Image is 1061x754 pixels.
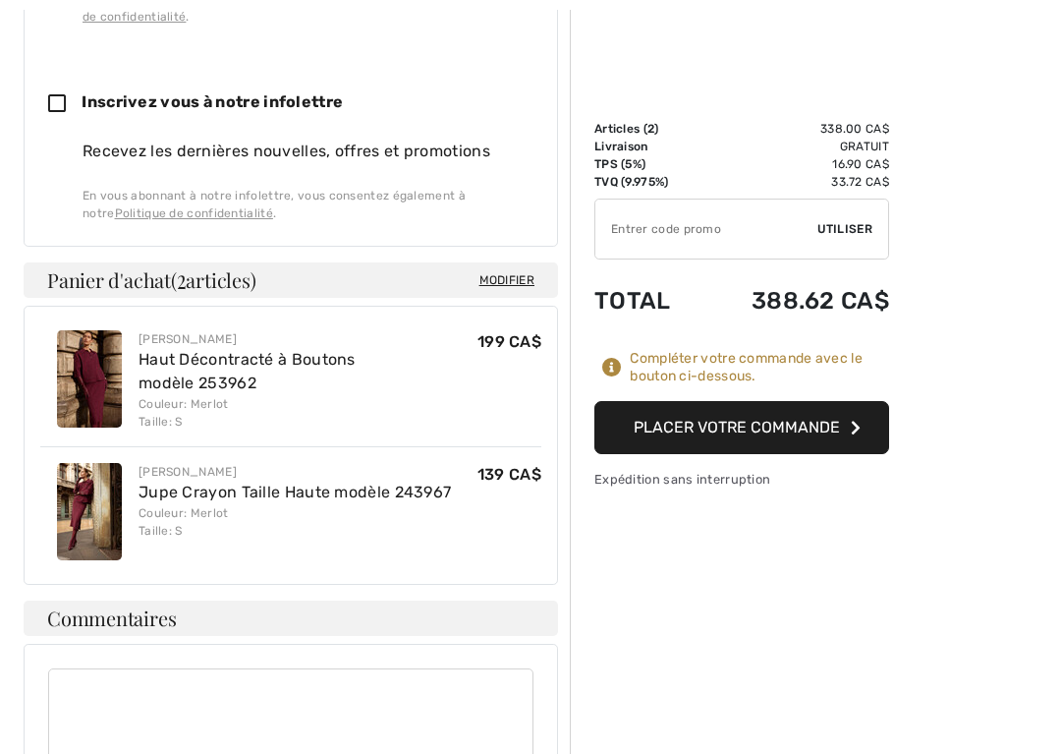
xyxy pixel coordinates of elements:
[83,140,533,163] div: Recevez les dernières nouvelles, offres et promotions
[115,206,273,220] a: Politique de confidentialité
[171,266,256,293] span: ( articles)
[594,470,889,489] div: Expédition sans interruption
[699,155,889,173] td: 16.90 CA$
[139,330,477,348] div: [PERSON_NAME]
[139,483,451,501] a: Jupe Crayon Taille Haute modèle 243967
[594,267,699,334] td: Total
[817,220,872,238] span: Utiliser
[594,120,699,138] td: Articles ( )
[479,270,534,290] span: Modifier
[594,155,699,173] td: TPS (5%)
[699,138,889,155] td: Gratuit
[699,267,889,334] td: 388.62 CA$
[699,173,889,191] td: 33.72 CA$
[594,138,699,155] td: Livraison
[57,330,122,428] img: Haut Décontracté à Boutons modèle 253962
[139,350,356,392] a: Haut Décontracté à Boutons modèle 253962
[647,122,654,136] span: 2
[82,92,343,111] span: Inscrivez vous à notre infolettre
[699,120,889,138] td: 338.00 CA$
[24,601,558,636] h4: Commentaires
[24,262,558,298] h4: Panier d'achat
[139,395,477,431] div: Couleur: Merlot Taille: S
[139,463,451,481] div: [PERSON_NAME]
[477,332,541,351] span: 199 CA$
[594,401,889,454] button: Placer votre commande
[630,350,889,385] div: Compléter votre commande avec le bouton ci-dessous.
[57,463,122,560] img: Jupe Crayon Taille Haute modèle 243967
[477,465,541,484] span: 139 CA$
[177,265,187,291] span: 2
[139,504,451,540] div: Couleur: Merlot Taille: S
[83,187,533,222] div: En vous abonnant à notre infolettre, vous consentez également à notre .
[595,200,817,259] input: Code promo
[594,173,699,191] td: TVQ (9.975%)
